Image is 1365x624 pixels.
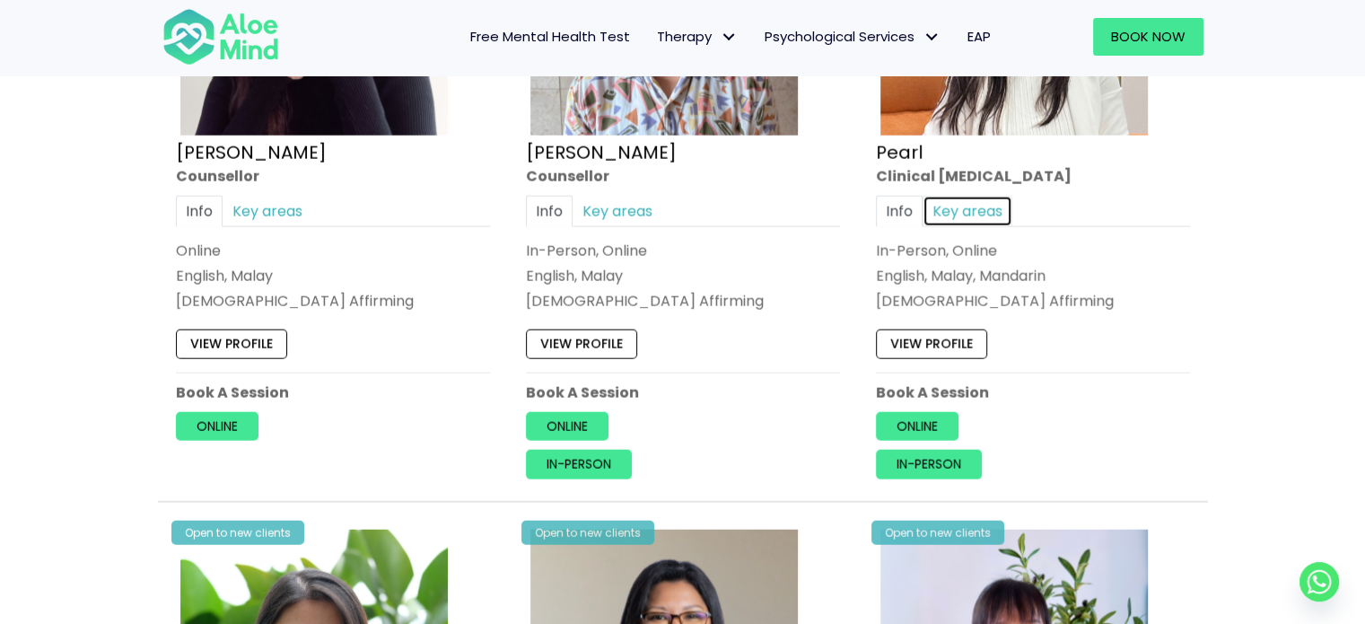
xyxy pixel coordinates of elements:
[176,266,490,286] p: English, Malay
[176,165,490,186] div: Counsellor
[876,195,923,226] a: Info
[176,195,223,226] a: Info
[526,450,632,479] a: In-person
[1093,18,1203,56] a: Book Now
[716,24,742,50] span: Therapy: submenu
[1111,27,1186,46] span: Book Now
[171,521,304,545] div: Open to new clients
[876,241,1190,261] div: In-Person, Online
[521,521,654,545] div: Open to new clients
[526,291,840,312] div: [DEMOGRAPHIC_DATA] Affirming
[176,139,327,164] a: [PERSON_NAME]
[876,412,958,441] a: Online
[302,18,1004,56] nav: Menu
[223,195,312,226] a: Key areas
[526,382,840,402] p: Book A Session
[526,241,840,261] div: In-Person, Online
[176,382,490,402] p: Book A Session
[876,330,987,358] a: View profile
[876,450,982,479] a: In-person
[876,165,1190,186] div: Clinical [MEDICAL_DATA]
[923,195,1012,226] a: Key areas
[643,18,751,56] a: TherapyTherapy: submenu
[919,24,945,50] span: Psychological Services: submenu
[526,195,573,226] a: Info
[176,241,490,261] div: Online
[967,27,991,46] span: EAP
[876,382,1190,402] p: Book A Session
[751,18,954,56] a: Psychological ServicesPsychological Services: submenu
[876,139,923,164] a: Pearl
[526,412,608,441] a: Online
[176,291,490,312] div: [DEMOGRAPHIC_DATA] Affirming
[765,27,941,46] span: Psychological Services
[573,195,662,226] a: Key areas
[876,291,1190,312] div: [DEMOGRAPHIC_DATA] Affirming
[526,139,677,164] a: [PERSON_NAME]
[176,412,258,441] a: Online
[1299,562,1339,602] a: Whatsapp
[526,165,840,186] div: Counsellor
[526,330,637,358] a: View profile
[176,330,287,358] a: View profile
[876,266,1190,286] p: English, Malay, Mandarin
[457,18,643,56] a: Free Mental Health Test
[871,521,1004,545] div: Open to new clients
[526,266,840,286] p: English, Malay
[162,7,279,66] img: Aloe mind Logo
[470,27,630,46] span: Free Mental Health Test
[657,27,738,46] span: Therapy
[954,18,1004,56] a: EAP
